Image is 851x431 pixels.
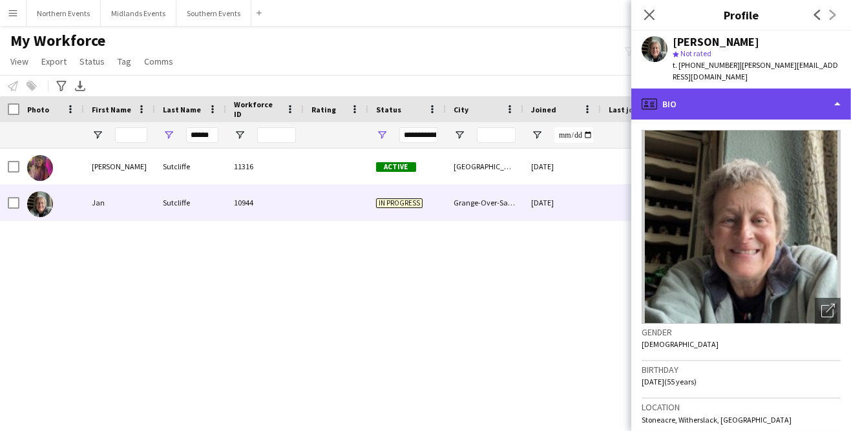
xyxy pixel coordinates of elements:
div: Sutcliffe [155,149,226,184]
button: Open Filter Menu [234,129,246,141]
input: First Name Filter Input [115,127,147,143]
app-action-btn: Export XLSX [72,78,88,94]
span: Last job [609,105,638,114]
app-action-btn: Advanced filters [54,78,69,94]
div: Bio [631,89,851,120]
span: Status [79,56,105,67]
div: Open photos pop-in [815,298,841,324]
div: Grange-Over-Sands [446,185,523,220]
span: View [10,56,28,67]
div: [GEOGRAPHIC_DATA] [446,149,523,184]
img: Crew avatar or photo [642,130,841,324]
span: Comms [144,56,173,67]
span: Stoneacre, Witherslack, [GEOGRAPHIC_DATA] [642,415,792,425]
span: City [454,105,468,114]
button: Open Filter Menu [376,129,388,141]
div: [DATE] [523,149,601,184]
span: Last Name [163,105,201,114]
span: Status [376,105,401,114]
input: Last Name Filter Input [186,127,218,143]
span: [DEMOGRAPHIC_DATA] [642,339,719,349]
span: Joined [531,105,556,114]
input: Joined Filter Input [554,127,593,143]
span: My Workforce [10,31,105,50]
img: Jan Sutcliffe [27,191,53,217]
h3: Profile [631,6,851,23]
span: [DATE] (55 years) [642,377,697,386]
span: Active [376,162,416,172]
a: Status [74,53,110,70]
div: 11316 [226,149,304,184]
input: City Filter Input [477,127,516,143]
span: | [PERSON_NAME][EMAIL_ADDRESS][DOMAIN_NAME] [673,60,838,81]
img: Emily Sutcliffe [27,155,53,181]
span: Rating [311,105,336,114]
a: Comms [139,53,178,70]
span: Workforce ID [234,100,280,119]
button: Open Filter Menu [454,129,465,141]
span: Photo [27,105,49,114]
span: Tag [118,56,131,67]
div: Jan [84,185,155,220]
a: Export [36,53,72,70]
input: Workforce ID Filter Input [257,127,296,143]
h3: Gender [642,326,841,338]
div: Sutcliffe [155,185,226,220]
h3: Location [642,401,841,413]
h3: Birthday [642,364,841,375]
span: In progress [376,198,423,208]
button: Midlands Events [101,1,176,26]
div: 10944 [226,185,304,220]
span: t. [PHONE_NUMBER] [673,60,740,70]
div: [PERSON_NAME] [84,149,155,184]
div: [DATE] [523,185,601,220]
button: Northern Events [26,1,101,26]
button: Open Filter Menu [92,129,103,141]
span: First Name [92,105,131,114]
button: Southern Events [176,1,251,26]
button: Open Filter Menu [531,129,543,141]
a: Tag [112,53,136,70]
span: Not rated [680,48,711,58]
button: Open Filter Menu [163,129,174,141]
span: Export [41,56,67,67]
a: View [5,53,34,70]
div: [PERSON_NAME] [673,36,759,48]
